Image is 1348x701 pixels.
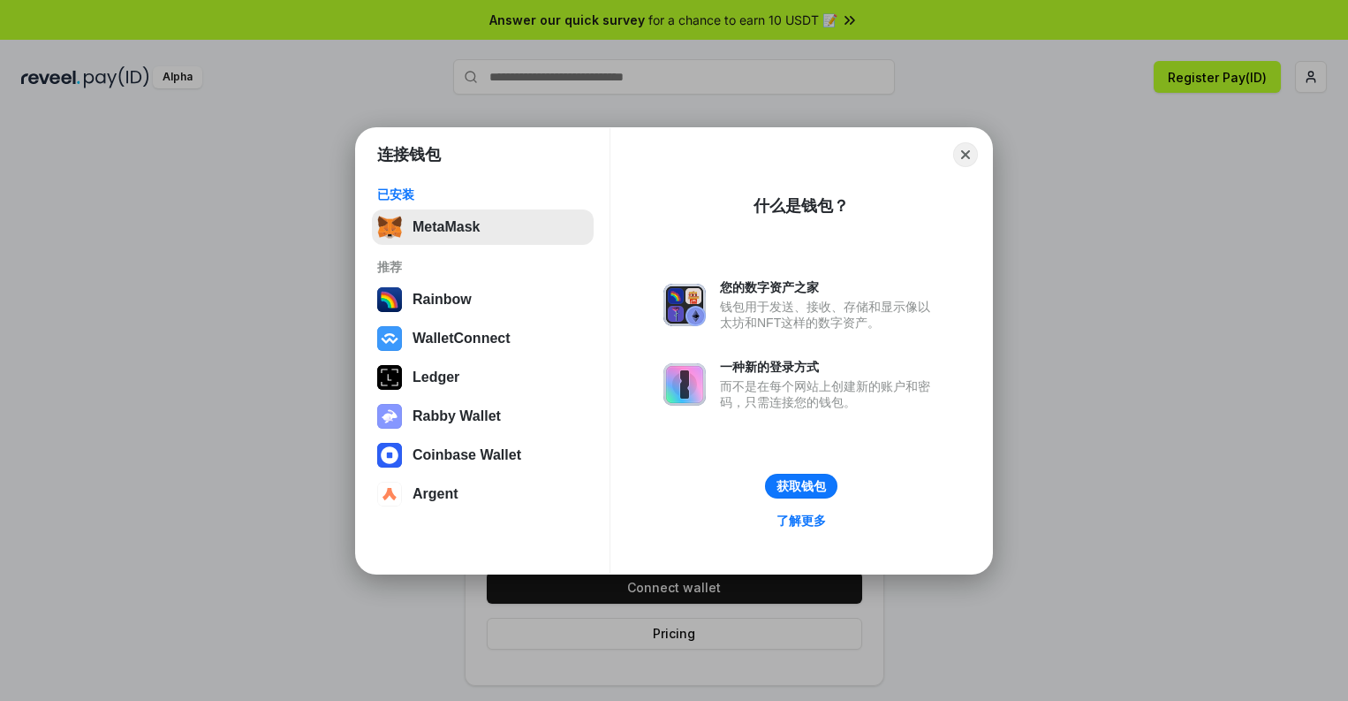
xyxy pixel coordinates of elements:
img: svg+xml,%3Csvg%20width%3D%2228%22%20height%3D%2228%22%20viewBox%3D%220%200%2028%2028%22%20fill%3D... [377,443,402,468]
img: svg+xml,%3Csvg%20width%3D%2228%22%20height%3D%2228%22%20viewBox%3D%220%200%2028%2028%22%20fill%3D... [377,482,402,507]
div: WalletConnect [413,331,511,347]
div: Rabby Wallet [413,408,501,424]
img: svg+xml,%3Csvg%20xmlns%3D%22http%3A%2F%2Fwww.w3.org%2F2000%2Fsvg%22%20fill%3D%22none%22%20viewBox... [663,284,706,326]
img: svg+xml,%3Csvg%20fill%3D%22none%22%20height%3D%2233%22%20viewBox%3D%220%200%2035%2033%22%20width%... [377,215,402,240]
img: svg+xml,%3Csvg%20width%3D%2228%22%20height%3D%2228%22%20viewBox%3D%220%200%2028%2028%22%20fill%3D... [377,326,402,351]
button: WalletConnect [372,321,594,356]
div: 什么是钱包？ [754,195,849,217]
img: svg+xml,%3Csvg%20xmlns%3D%22http%3A%2F%2Fwww.w3.org%2F2000%2Fsvg%22%20width%3D%2228%22%20height%3... [377,365,402,390]
button: Ledger [372,360,594,395]
a: 了解更多 [766,509,837,532]
div: Rainbow [413,292,472,308]
div: 推荐 [377,259,588,275]
button: Argent [372,476,594,512]
button: 获取钱包 [765,474,837,499]
div: 而不是在每个网站上创建新的账户和密码，只需连接您的钱包。 [720,378,939,410]
button: Rabby Wallet [372,399,594,434]
img: svg+xml,%3Csvg%20xmlns%3D%22http%3A%2F%2Fwww.w3.org%2F2000%2Fsvg%22%20fill%3D%22none%22%20viewBox... [377,404,402,429]
h1: 连接钱包 [377,144,441,165]
div: Ledger [413,370,459,385]
div: Coinbase Wallet [413,447,521,463]
button: MetaMask [372,210,594,245]
div: 了解更多 [776,513,826,529]
img: svg+xml,%3Csvg%20xmlns%3D%22http%3A%2F%2Fwww.w3.org%2F2000%2Fsvg%22%20fill%3D%22none%22%20viewBox... [663,363,706,406]
div: 您的数字资产之家 [720,279,939,295]
div: 已安装 [377,187,588,202]
div: 一种新的登录方式 [720,359,939,375]
div: Argent [413,486,458,502]
div: 获取钱包 [776,478,826,494]
div: 钱包用于发送、接收、存储和显示像以太坊和NFT这样的数字资产。 [720,299,939,331]
div: MetaMask [413,219,480,235]
button: Close [953,142,978,167]
img: svg+xml,%3Csvg%20width%3D%22120%22%20height%3D%22120%22%20viewBox%3D%220%200%20120%20120%22%20fil... [377,287,402,312]
button: Coinbase Wallet [372,438,594,473]
button: Rainbow [372,282,594,317]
